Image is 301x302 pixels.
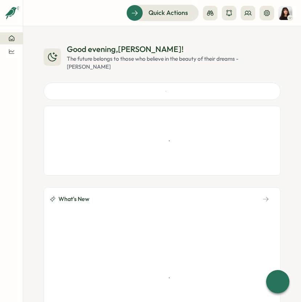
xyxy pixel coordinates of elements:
span: What's New [58,194,89,204]
img: Kelly Rosa [278,6,292,20]
div: The future belongs to those who believe in the beauty of their dreams - [PERSON_NAME] [67,55,281,71]
div: Good evening , [PERSON_NAME] ! [67,44,281,55]
button: Quick Actions [126,5,199,21]
span: Quick Actions [149,8,188,17]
